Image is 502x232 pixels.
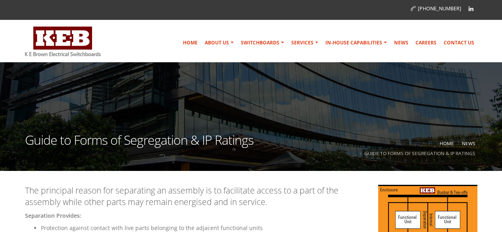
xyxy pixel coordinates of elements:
[465,3,477,15] a: Linkedin
[322,35,390,51] a: In-house Capabilities
[462,140,475,146] a: News
[25,185,477,208] p: The principal reason for separating an assembly is to facilitate access to a part of the assembly...
[358,148,475,158] li: Guide to Forms of Segregation & IP Ratings
[180,35,201,51] a: Home
[288,35,321,51] a: Services
[25,134,254,156] h1: Guide to Forms of Segregation & IP Ratings
[25,212,477,219] h5: Separation provides:
[391,35,412,51] a: News
[440,35,477,51] a: Contact Us
[411,5,461,12] a: [PHONE_NUMBER]
[238,35,287,51] a: Switchboards
[440,140,454,146] a: Home
[202,35,237,51] a: About Us
[25,27,101,56] img: K E Brown Electrical Switchboards
[412,35,440,51] a: Careers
